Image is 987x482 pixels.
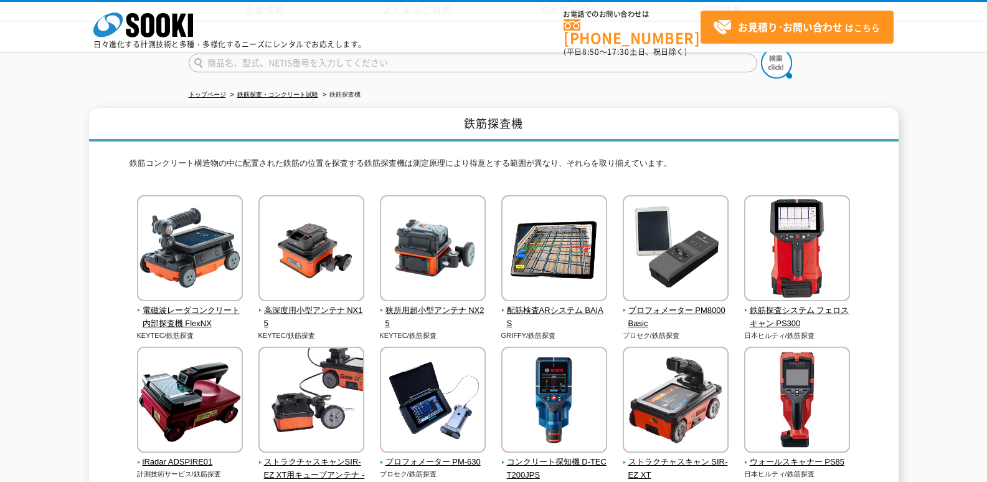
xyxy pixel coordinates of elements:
img: 狭所用超小型アンテナ NX25 [380,195,486,304]
a: 配筋検査ARシステム BAIAS [501,292,608,330]
img: ストラクチャスキャンSIR-EZ XT用キューブアンテナ - [258,347,364,456]
img: iRadar ADSPIRE01 [137,347,243,456]
span: ストラクチャスキャン SIR-EZ XT [623,456,729,482]
strong: お見積り･お問い合わせ [738,19,843,34]
a: iRadar ADSPIRE01 [137,445,243,470]
p: KEYTEC/鉄筋探査 [380,330,486,341]
img: ストラクチャスキャン SIR-EZ XT [623,347,729,456]
a: 鉄筋探査システム フェロスキャン PS300 [744,292,851,330]
img: 配筋検査ARシステム BAIAS [501,195,607,304]
a: ストラクチャスキャン SIR-EZ XT [623,445,729,482]
p: プロセク/鉄筋探査 [623,330,729,341]
input: 商品名、型式、NETIS番号を入力してください [189,54,757,72]
span: 電磁波レーダコンクリート内部探査機 FlexNX [137,304,243,330]
li: 鉄筋探査機 [320,89,361,102]
span: コンクリート探知機 D-TECT200JPS [501,456,608,482]
span: 鉄筋探査システム フェロスキャン PS300 [744,304,851,330]
img: 電磁波レーダコンクリート内部探査機 FlexNX [137,195,243,304]
p: 日本ヒルティ/鉄筋探査 [744,469,851,480]
p: 鉄筋コンクリート構造物の中に配置された鉄筋の位置を探査する鉄筋探査機は測定原理により得意とする範囲が異なり、それらを取り揃えています。 [130,157,858,176]
span: ウォールスキャナー PS85 [744,456,851,469]
span: はこちら [713,18,880,37]
h1: 鉄筋探査機 [89,108,899,142]
span: プロフォメーター PM-630 [380,456,486,469]
img: コンクリート探知機 D-TECT200JPS [501,347,607,456]
p: 日々進化する計測技術と多種・多様化するニーズにレンタルでお応えします。 [93,41,366,48]
p: KEYTEC/鉄筋探査 [258,330,365,341]
img: ウォールスキャナー PS85 [744,347,850,456]
a: 電磁波レーダコンクリート内部探査機 FlexNX [137,292,243,330]
span: 配筋検査ARシステム BAIAS [501,304,608,330]
span: 高深度用小型アンテナ NX15 [258,304,365,330]
span: 17:30 [607,46,630,57]
span: ストラクチャスキャンSIR-EZ XT用キューブアンテナ - [258,456,365,482]
img: 鉄筋探査システム フェロスキャン PS300 [744,195,850,304]
p: GRIFFY/鉄筋探査 [501,330,608,341]
img: プロフォメーター PM8000Basic [623,195,729,304]
a: プロフォメーター PM-630 [380,445,486,470]
span: お電話でのお問い合わせは [564,11,701,18]
a: ウォールスキャナー PS85 [744,445,851,470]
p: 日本ヒルティ/鉄筋探査 [744,330,851,341]
a: 鉄筋探査・コンクリート試験 [237,91,318,98]
a: トップページ [189,91,226,98]
a: 狭所用超小型アンテナ NX25 [380,292,486,330]
a: 高深度用小型アンテナ NX15 [258,292,365,330]
p: プロセク/鉄筋探査 [380,469,486,480]
img: btn_search.png [761,47,792,79]
span: iRadar ADSPIRE01 [137,456,243,469]
img: 高深度用小型アンテナ NX15 [258,195,364,304]
a: コンクリート探知機 D-TECT200JPS [501,445,608,482]
span: プロフォメーター PM8000Basic [623,304,729,330]
span: (平日 ～ 土日、祝日除く) [564,46,687,57]
a: お見積り･お問い合わせはこちら [701,11,894,44]
span: 狭所用超小型アンテナ NX25 [380,304,486,330]
span: 8:50 [582,46,600,57]
a: プロフォメーター PM8000Basic [623,292,729,330]
img: プロフォメーター PM-630 [380,347,486,456]
p: KEYTEC/鉄筋探査 [137,330,243,341]
a: ストラクチャスキャンSIR-EZ XT用キューブアンテナ - [258,445,365,482]
p: 計測技術サービス/鉄筋探査 [137,469,243,480]
a: [PHONE_NUMBER] [564,19,701,45]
